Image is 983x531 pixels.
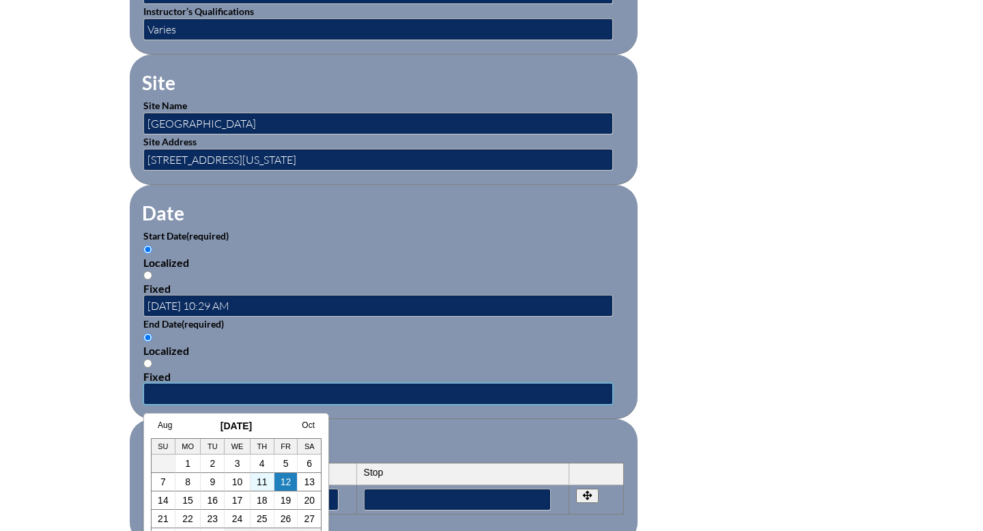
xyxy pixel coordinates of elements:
a: 10 [232,476,243,487]
span: (required) [186,230,229,242]
legend: Periods [141,435,209,459]
input: Localized [143,245,152,254]
th: Tu [201,439,225,455]
a: 23 [208,513,218,524]
label: Site Name [143,100,187,111]
input: Fixed [143,271,152,280]
div: Localized [143,344,624,357]
a: 25 [257,513,268,524]
a: 16 [208,495,218,506]
a: 14 [158,495,169,506]
th: Sa [298,439,321,455]
div: Localized [143,256,624,269]
a: 1 [185,458,190,469]
a: 9 [210,476,215,487]
a: 15 [182,495,193,506]
th: Stop [357,463,570,485]
th: Fr [274,439,298,455]
th: Mo [175,439,201,455]
a: 6 [307,458,312,469]
a: 12 [281,476,291,487]
a: 21 [158,513,169,524]
th: Th [251,439,274,455]
a: 26 [281,513,291,524]
a: 19 [281,495,291,506]
input: Fixed [143,359,152,368]
a: 17 [232,495,243,506]
label: Site Address [143,136,197,147]
a: 4 [259,458,265,469]
a: 3 [235,458,240,469]
a: 11 [257,476,268,487]
th: We [225,439,251,455]
a: 8 [185,476,190,487]
span: (required) [182,318,224,330]
a: 2 [210,458,215,469]
a: 20 [304,495,315,506]
div: Fixed [143,370,624,383]
label: Start Date [143,230,229,242]
a: 22 [182,513,193,524]
a: Aug [158,420,172,430]
a: 7 [160,476,166,487]
th: Su [152,439,175,455]
div: Fixed [143,282,624,295]
a: 5 [283,458,289,469]
label: Instructor’s Qualifications [143,5,254,17]
a: 13 [304,476,315,487]
input: Localized [143,333,152,342]
label: End Date [143,318,224,330]
a: 27 [304,513,315,524]
legend: Site [141,71,177,94]
a: 24 [232,513,243,524]
a: Oct [302,420,315,430]
a: 18 [257,495,268,506]
legend: Date [141,201,186,225]
h3: [DATE] [151,420,322,431]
